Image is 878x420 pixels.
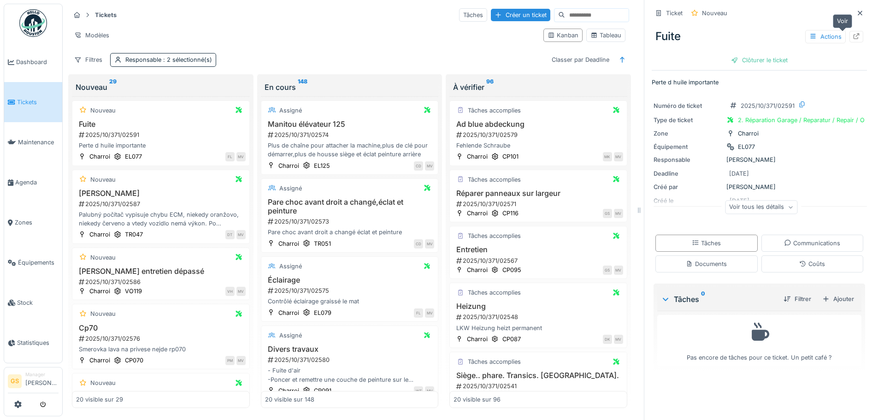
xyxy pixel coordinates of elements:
[467,209,488,218] div: Charroi
[548,31,578,40] div: Kanban
[125,287,142,296] div: VO119
[654,183,723,191] div: Créé par
[425,308,434,318] div: MV
[267,217,435,226] div: 2025/10/371/02573
[692,239,721,248] div: Tâches
[265,395,314,404] div: 20 visible sur 148
[90,309,116,318] div: Nouveau
[454,120,623,129] h3: Ad blue abdeckung
[663,319,855,362] div: Pas encore de tâches pour ce ticket. Un petit café ?
[278,386,299,395] div: Charroi
[455,200,623,208] div: 2025/10/371/02571
[654,183,865,191] div: [PERSON_NAME]
[454,189,623,198] h3: Réparer panneaux sur largeur
[454,141,623,150] div: Fehlende Schraube
[265,366,435,384] div: - Fuite d'air -Poncer et remettre une couche de peinture sur le réservoir ( partie dégradée) - Ec...
[414,239,423,248] div: CD
[225,152,235,161] div: FL
[265,276,435,284] h3: Éclairage
[70,53,106,66] div: Filtres
[90,175,116,184] div: Nouveau
[19,9,47,37] img: Badge_color-CXgf-gQk.svg
[267,355,435,364] div: 2025/10/371/02580
[491,9,550,21] div: Créer un ticket
[468,231,521,240] div: Tâches accomplies
[652,78,867,87] p: Perte d huile importante
[455,313,623,321] div: 2025/10/371/02548
[279,184,302,193] div: Assigné
[236,230,246,239] div: MV
[666,9,683,18] div: Ticket
[4,283,62,323] a: Stock
[453,82,624,93] div: À vérifier
[265,345,435,354] h3: Divers travaux
[454,302,623,311] h3: Heizung
[614,209,623,218] div: MV
[661,294,776,305] div: Tâches
[4,243,62,283] a: Équipements
[236,152,246,161] div: MV
[741,101,795,110] div: 2025/10/371/02591
[654,101,723,110] div: Numéro de ticket
[819,293,858,305] div: Ajouter
[654,142,723,151] div: Équipement
[70,29,113,42] div: Modèles
[603,209,612,218] div: GS
[15,218,59,227] span: Zones
[702,9,727,18] div: Nouveau
[4,202,62,243] a: Zones
[236,356,246,365] div: MV
[18,258,59,267] span: Équipements
[654,169,723,178] div: Deadline
[278,308,299,317] div: Charroi
[654,155,865,164] div: [PERSON_NAME]
[16,58,59,66] span: Dashboard
[78,200,246,208] div: 2025/10/371/02587
[91,11,120,19] strong: Tickets
[502,152,519,161] div: CP101
[4,122,62,162] a: Maintenance
[467,335,488,343] div: Charroi
[467,266,488,274] div: Charroi
[76,141,246,150] div: Perte d huile importante
[161,56,212,63] span: : 2 sélectionné(s)
[414,386,423,396] div: WT
[784,239,840,248] div: Communications
[279,106,302,115] div: Assigné
[265,228,435,237] div: Pare choc avant droit a changé éclat et peinture
[414,308,423,318] div: FL
[265,297,435,306] div: Contrôlé éclairage graissé le mat
[90,379,116,387] div: Nouveau
[78,130,246,139] div: 2025/10/371/02591
[805,30,846,43] div: Actions
[502,266,521,274] div: CP095
[614,335,623,344] div: MV
[17,98,59,106] span: Tickets
[76,210,246,228] div: Palubný počítač vypisuje chybu ECM, niekedy oranžovo, niekedy červeno a vtedy vozidlo nemá výkon....
[314,308,331,317] div: EL079
[833,14,852,28] div: Voir
[265,82,435,93] div: En cours
[8,371,59,393] a: GS Manager[PERSON_NAME]
[89,152,110,161] div: Charroi
[267,286,435,295] div: 2025/10/371/02575
[17,298,59,307] span: Stock
[729,169,749,178] div: [DATE]
[225,287,235,296] div: VH
[25,371,59,391] li: [PERSON_NAME]
[278,239,299,248] div: Charroi
[603,152,612,161] div: MK
[89,230,110,239] div: Charroi
[603,266,612,275] div: GS
[654,116,723,124] div: Type de ticket
[236,287,246,296] div: MV
[425,239,434,248] div: MV
[455,256,623,265] div: 2025/10/371/02567
[548,53,613,66] div: Classer par Deadline
[78,278,246,286] div: 2025/10/371/02586
[590,31,621,40] div: Tableau
[76,345,246,354] div: Smerovka lava na privese nejde rp070
[314,239,331,248] div: TR051
[654,129,723,138] div: Zone
[486,82,494,93] sup: 96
